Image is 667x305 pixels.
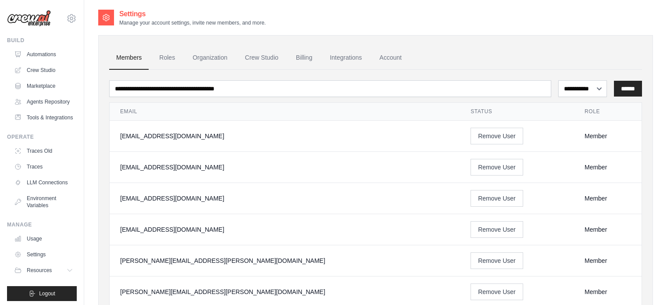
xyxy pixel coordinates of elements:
[11,63,77,77] a: Crew Studio
[39,290,55,297] span: Logout
[372,46,409,70] a: Account
[471,190,523,207] button: Remove User
[11,47,77,61] a: Automations
[152,46,182,70] a: Roles
[120,194,449,203] div: [EMAIL_ADDRESS][DOMAIN_NAME]
[289,46,319,70] a: Billing
[11,191,77,212] a: Environment Variables
[11,144,77,158] a: Traces Old
[11,79,77,93] a: Marketplace
[7,221,77,228] div: Manage
[471,221,523,238] button: Remove User
[120,132,449,140] div: [EMAIL_ADDRESS][DOMAIN_NAME]
[185,46,234,70] a: Organization
[471,252,523,269] button: Remove User
[11,111,77,125] a: Tools & Integrations
[585,287,631,296] div: Member
[11,95,77,109] a: Agents Repository
[109,46,149,70] a: Members
[585,132,631,140] div: Member
[7,37,77,44] div: Build
[471,159,523,176] button: Remove User
[460,103,574,121] th: Status
[574,103,642,121] th: Role
[11,176,77,190] a: LLM Connections
[7,286,77,301] button: Logout
[238,46,285,70] a: Crew Studio
[120,256,449,265] div: [PERSON_NAME][EMAIL_ADDRESS][PERSON_NAME][DOMAIN_NAME]
[7,133,77,140] div: Operate
[585,225,631,234] div: Member
[27,267,52,274] span: Resources
[120,225,449,234] div: [EMAIL_ADDRESS][DOMAIN_NAME]
[585,194,631,203] div: Member
[471,128,523,144] button: Remove User
[11,160,77,174] a: Traces
[323,46,369,70] a: Integrations
[7,10,51,27] img: Logo
[119,19,266,26] p: Manage your account settings, invite new members, and more.
[120,287,449,296] div: [PERSON_NAME][EMAIL_ADDRESS][PERSON_NAME][DOMAIN_NAME]
[11,263,77,277] button: Resources
[585,256,631,265] div: Member
[471,283,523,300] button: Remove User
[119,9,266,19] h2: Settings
[11,232,77,246] a: Usage
[11,248,77,262] a: Settings
[585,163,631,172] div: Member
[110,103,460,121] th: Email
[120,163,449,172] div: [EMAIL_ADDRESS][DOMAIN_NAME]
